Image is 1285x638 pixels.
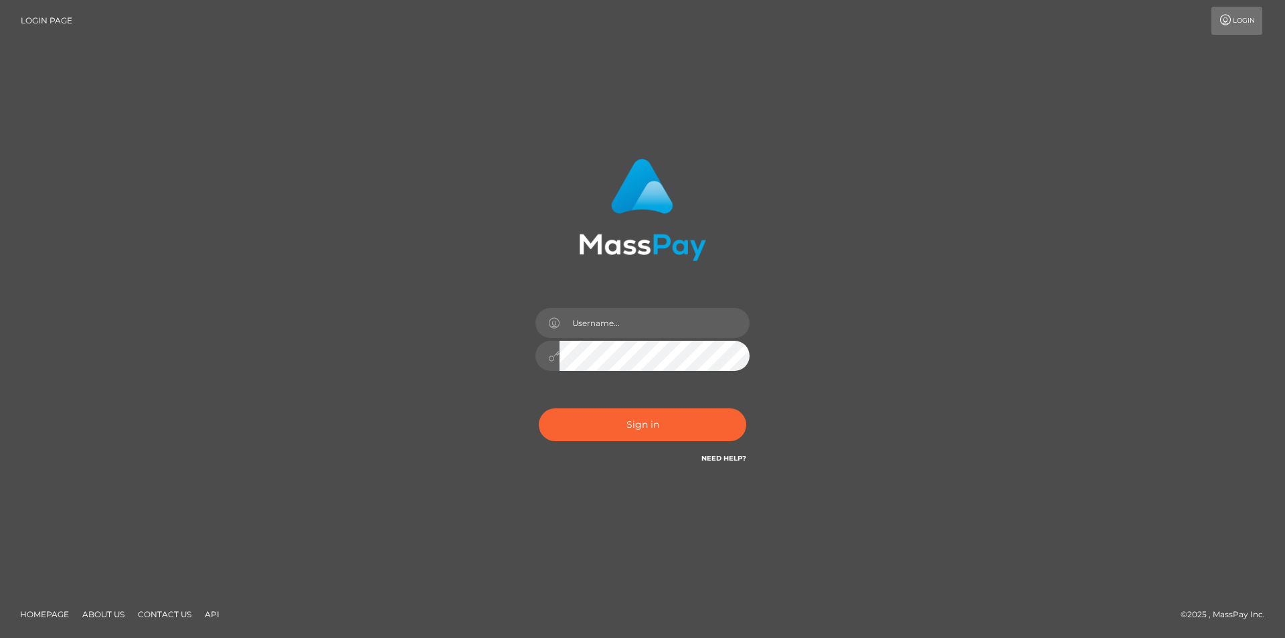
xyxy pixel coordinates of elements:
a: Login [1211,7,1262,35]
a: API [199,604,225,625]
a: Login Page [21,7,72,35]
a: About Us [77,604,130,625]
a: Need Help? [701,454,746,463]
div: © 2025 , MassPay Inc. [1181,607,1275,622]
a: Homepage [15,604,74,625]
img: MassPay Login [579,159,706,261]
button: Sign in [539,408,746,441]
a: Contact Us [133,604,197,625]
input: Username... [560,308,750,338]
